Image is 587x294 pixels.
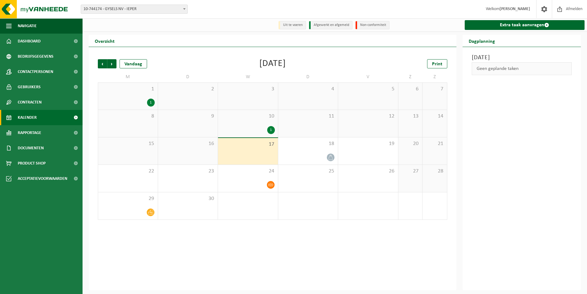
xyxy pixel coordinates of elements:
[338,71,398,82] td: V
[101,168,155,175] span: 22
[18,34,41,49] span: Dashboard
[18,49,54,64] span: Bedrijfsgegevens
[279,21,306,29] li: Uit te voeren
[341,140,395,147] span: 19
[341,113,395,120] span: 12
[427,59,447,68] a: Print
[281,140,335,147] span: 18
[281,168,335,175] span: 25
[147,99,155,107] div: 1
[463,35,501,47] h2: Dagplanning
[161,113,215,120] span: 9
[267,126,275,134] div: 1
[218,71,278,82] td: W
[426,140,444,147] span: 21
[81,5,187,13] span: 10-744174 - GYSELS NV - IEPER
[101,113,155,120] span: 8
[18,64,53,79] span: Contactpersonen
[98,71,158,82] td: M
[158,71,218,82] td: D
[401,168,419,175] span: 27
[278,71,338,82] td: D
[98,59,107,68] span: Vorige
[18,156,46,171] span: Product Shop
[500,7,530,11] strong: [PERSON_NAME]
[18,95,42,110] span: Contracten
[426,86,444,93] span: 7
[81,5,188,14] span: 10-744174 - GYSELS NV - IEPER
[221,141,275,148] span: 17
[401,113,419,120] span: 13
[432,62,442,67] span: Print
[221,113,275,120] span: 10
[161,86,215,93] span: 2
[259,59,286,68] div: [DATE]
[161,195,215,202] span: 30
[472,62,572,75] div: Geen geplande taken
[101,86,155,93] span: 1
[120,59,147,68] div: Vandaag
[423,71,447,82] td: Z
[161,168,215,175] span: 23
[426,168,444,175] span: 28
[281,86,335,93] span: 4
[426,113,444,120] span: 14
[341,168,395,175] span: 26
[18,110,37,125] span: Kalender
[18,125,41,140] span: Rapportage
[398,71,423,82] td: Z
[101,140,155,147] span: 15
[107,59,116,68] span: Volgende
[465,20,585,30] a: Extra taak aanvragen
[18,18,37,34] span: Navigatie
[309,21,353,29] li: Afgewerkt en afgemeld
[18,171,67,186] span: Acceptatievoorwaarden
[18,79,41,95] span: Gebruikers
[341,86,395,93] span: 5
[281,113,335,120] span: 11
[401,86,419,93] span: 6
[101,195,155,202] span: 29
[89,35,121,47] h2: Overzicht
[221,86,275,93] span: 3
[18,140,44,156] span: Documenten
[472,53,572,62] h3: [DATE]
[356,21,389,29] li: Non-conformiteit
[401,140,419,147] span: 20
[161,140,215,147] span: 16
[221,168,275,175] span: 24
